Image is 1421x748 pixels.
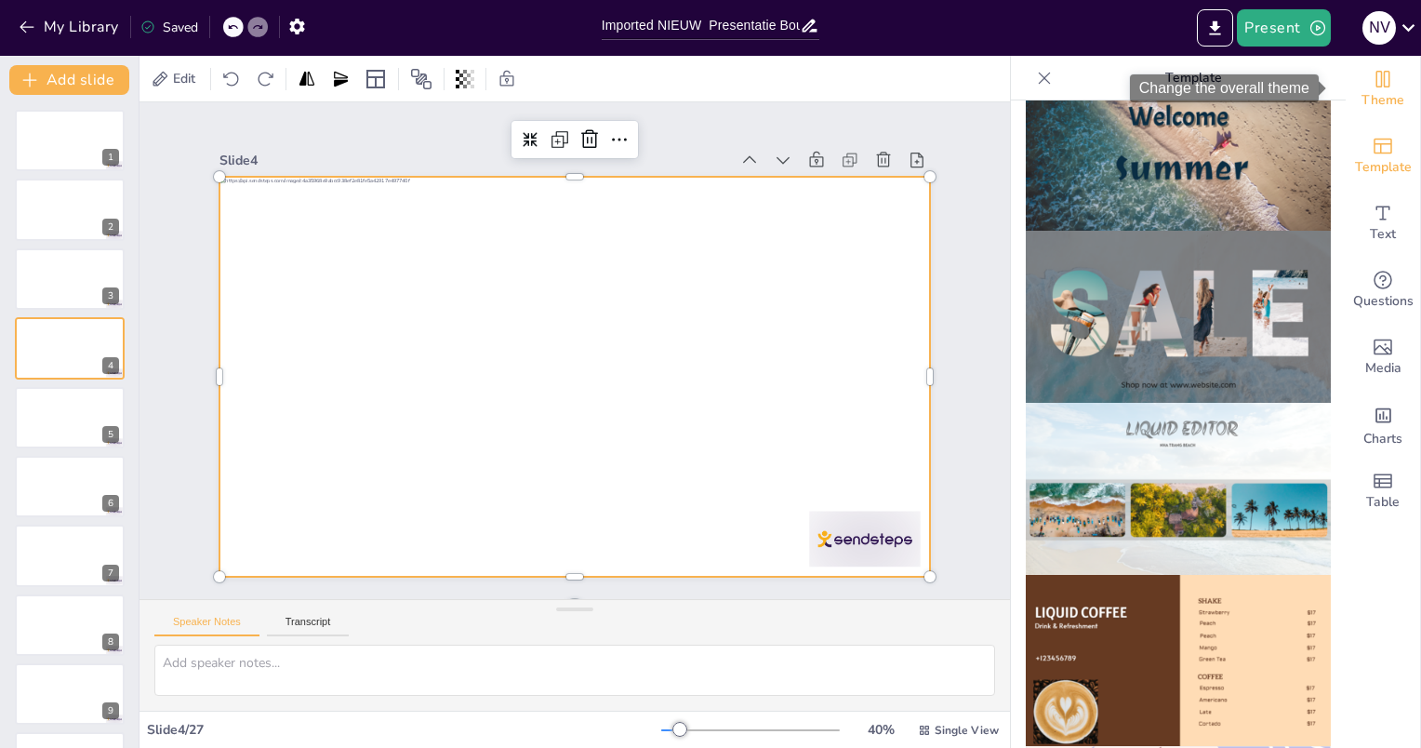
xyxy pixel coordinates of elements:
div: Saved [140,19,198,36]
div: 4 [102,357,119,374]
span: Table [1366,492,1400,513]
span: Position [410,68,432,90]
button: My Library [14,12,126,42]
div: Add images, graphics, shapes or video [1346,324,1420,391]
div: 3 [15,248,125,310]
div: 3 [102,287,119,304]
img: thumb-8.png [1026,575,1331,747]
img: thumb-7.png [1026,403,1331,575]
div: 1 [15,110,125,171]
div: 9 [15,663,125,725]
button: Transcript [267,616,350,636]
div: 6 [102,495,119,512]
span: Template [1355,157,1412,178]
div: 1 [102,149,119,166]
p: Template [1059,56,1327,100]
div: 2 [102,219,119,235]
div: Change the overall theme [1346,56,1420,123]
button: Export to PowerPoint [1197,9,1233,47]
div: 8 [102,634,119,650]
span: Text [1370,224,1396,245]
button: Add slide [9,65,129,95]
span: Media [1365,358,1401,379]
div: 6 [15,456,125,517]
span: Charts [1363,429,1402,449]
div: Add charts and graphs [1346,391,1420,458]
div: Slide 4 / 27 [147,721,661,739]
div: N v [1362,11,1396,45]
img: thumb-6.png [1026,231,1331,403]
div: 5 [102,426,119,443]
input: Insert title [602,12,801,39]
div: Add ready made slides [1346,123,1420,190]
button: N v [1362,9,1396,47]
span: Questions [1353,291,1414,312]
div: 40 % [858,721,903,739]
div: 5 [15,387,125,448]
button: Present [1237,9,1330,47]
div: 7 [15,525,125,586]
div: Change the overall theme [1130,74,1319,102]
span: Single View [935,723,999,738]
div: Add text boxes [1346,190,1420,257]
div: 7 [102,565,119,581]
div: Layout [361,64,391,94]
span: Edit [169,70,199,87]
span: Theme [1361,90,1404,111]
div: 8 [15,594,125,656]
div: 2 [15,179,125,240]
div: 4 [15,317,125,379]
div: Add a table [1346,458,1420,525]
div: 9 [102,702,119,719]
button: Speaker Notes [154,616,259,636]
div: Get real-time input from your audience [1346,257,1420,324]
img: thumb-5.png [1026,59,1331,231]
